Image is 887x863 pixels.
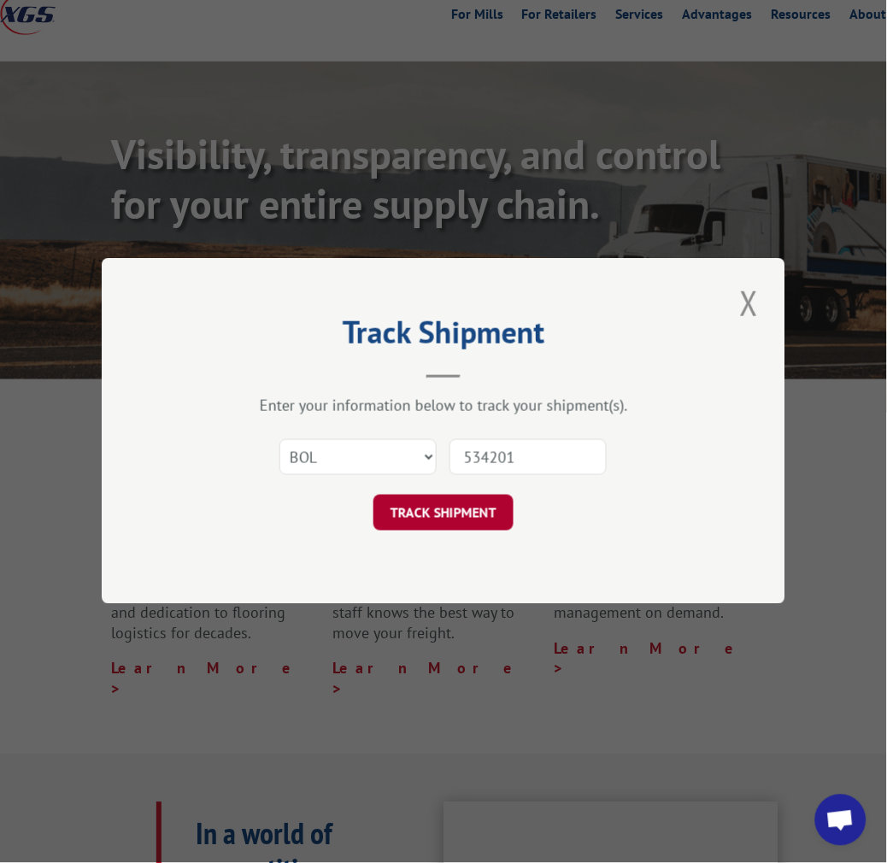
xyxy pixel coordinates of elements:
button: Close modal [735,279,764,326]
a: Open chat [815,795,866,846]
button: TRACK SHIPMENT [373,496,514,531]
h2: Track Shipment [187,320,700,353]
input: Number(s) [449,440,607,476]
div: Enter your information below to track your shipment(s). [187,396,700,416]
